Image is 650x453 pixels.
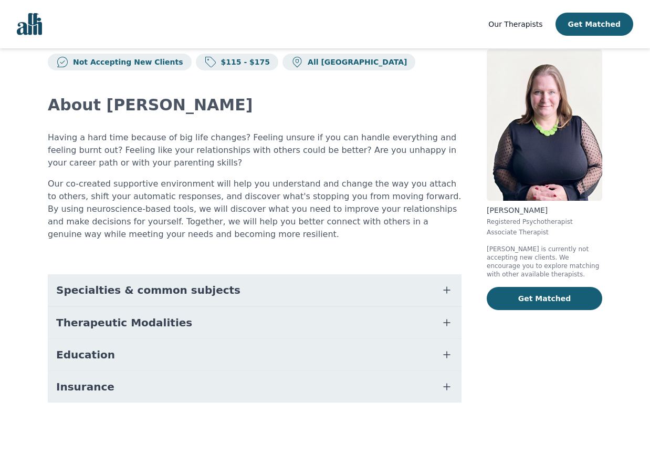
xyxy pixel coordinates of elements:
[487,49,602,201] img: Jessie_MacAlpine Shearer
[48,371,462,403] button: Insurance
[56,379,114,394] span: Insurance
[56,283,240,297] span: Specialties & common subjects
[48,339,462,370] button: Education
[48,131,462,169] p: Having a hard time because of big life changes? Feeling unsure if you can handle everything and f...
[56,347,115,362] span: Education
[48,307,462,338] button: Therapeutic Modalities
[488,18,542,30] a: Our Therapists
[487,205,602,215] p: [PERSON_NAME]
[48,96,462,115] h2: About [PERSON_NAME]
[555,13,633,36] button: Get Matched
[217,57,270,67] p: $115 - $175
[69,57,183,67] p: Not Accepting New Clients
[487,228,602,236] p: Associate Therapist
[17,13,42,35] img: alli logo
[488,20,542,28] span: Our Therapists
[487,245,602,279] p: [PERSON_NAME] is currently not accepting new clients. We encourage you to explore matching with o...
[487,287,602,310] button: Get Matched
[56,315,192,330] span: Therapeutic Modalities
[303,57,407,67] p: All [GEOGRAPHIC_DATA]
[487,218,602,226] p: Registered Psychotherapist
[48,274,462,306] button: Specialties & common subjects
[48,178,462,241] p: Our co-created supportive environment will help you understand and change the way you attach to o...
